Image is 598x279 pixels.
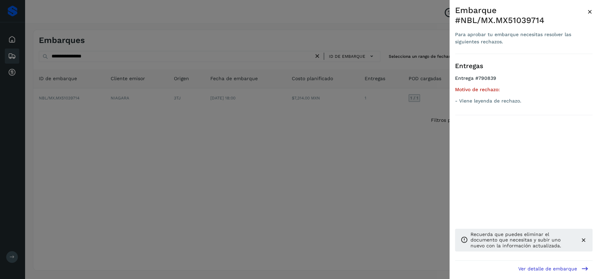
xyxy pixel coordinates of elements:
[470,232,575,249] p: Recuerda que puedes eliminar el documento que necesitas y subir uno nuevo con la información actu...
[455,62,593,70] h3: Entregas
[455,31,587,45] div: Para aprobar tu embarque necesitas resolver las siguientes rechazos.
[518,266,577,271] span: Ver detalle de embarque
[514,261,593,276] button: Ver detalle de embarque
[455,75,593,87] h4: Entrega #790839
[455,87,593,93] h5: Motivo de rechazo:
[455,6,587,25] div: Embarque #NBL/MX.MX51039714
[455,98,593,104] p: - Viene leyenda de rechazo.
[587,7,593,17] span: ×
[587,6,593,18] button: Close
